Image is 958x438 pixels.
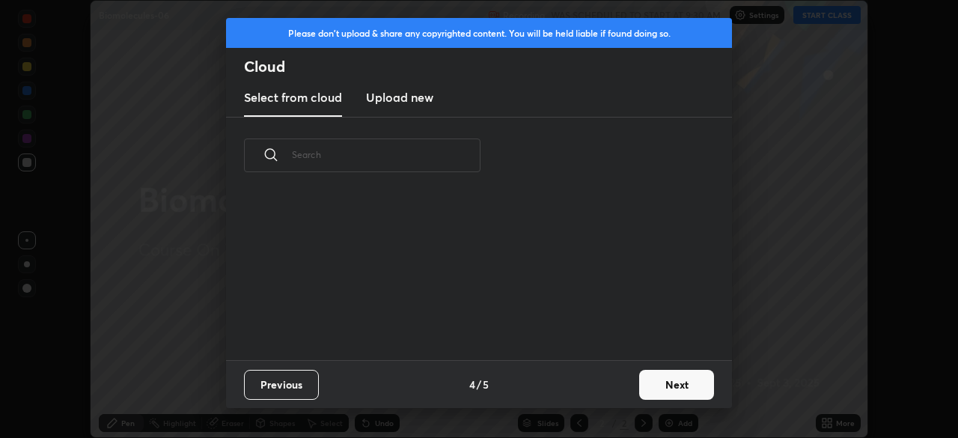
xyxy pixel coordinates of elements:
input: Search [292,123,480,186]
h4: 5 [483,377,489,392]
h3: Select from cloud [244,88,342,106]
button: Next [639,370,714,400]
div: Please don't upload & share any copyrighted content. You will be held liable if found doing so. [226,18,732,48]
h4: 4 [469,377,475,392]
h2: Cloud [244,57,732,76]
button: Previous [244,370,319,400]
h3: Upload new [366,88,433,106]
h4: / [477,377,481,392]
